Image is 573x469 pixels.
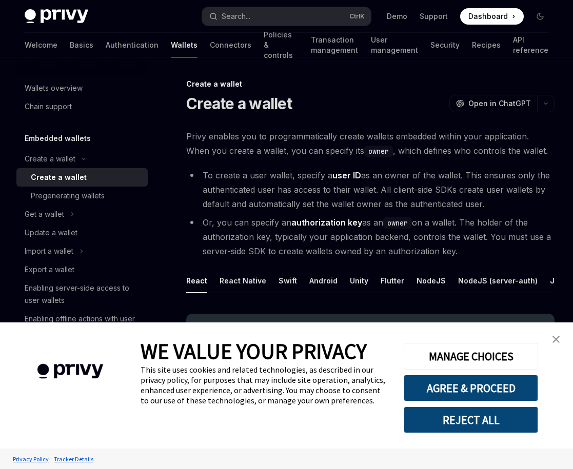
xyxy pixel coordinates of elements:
[16,187,148,205] a: Pregenerating wallets
[364,146,393,157] code: owner
[16,97,148,116] a: Chain support
[468,11,508,22] span: Dashboard
[211,322,544,342] span: The React SDK supports automatically creating embedded wallets for your users when they log in to...
[186,215,555,258] li: Or, you can specify an as an on a wallet. The holder of the authorization key, typically your app...
[25,33,57,57] a: Welcome
[15,349,125,394] img: company logo
[332,170,361,180] strong: user ID
[472,33,501,57] a: Recipes
[460,8,524,25] a: Dashboard
[550,269,568,293] div: Java
[25,9,88,24] img: dark logo
[186,168,555,211] li: To create a user wallet, specify a as an owner of the wallet. This ensures only the authenticated...
[404,343,538,370] button: MANAGE CHOICES
[25,227,77,239] div: Update a wallet
[279,269,297,293] div: Swift
[532,8,548,25] button: Toggle dark mode
[16,205,148,223] button: Toggle Get a wallet section
[291,217,362,228] strong: authorization key
[430,33,460,57] a: Security
[171,33,197,57] a: Wallets
[16,260,148,279] a: Export a wallet
[383,217,412,229] code: owner
[387,11,407,22] a: Demo
[349,12,365,21] span: Ctrl K
[31,190,105,202] div: Pregenerating wallets
[202,7,371,26] button: Open search
[404,375,538,401] button: AGREE & PROCEED
[16,168,148,187] a: Create a wallet
[404,406,538,433] button: REJECT ALL
[449,95,537,112] button: Open in ChatGPT
[141,364,388,405] div: This site uses cookies and related technologies, as described in our privacy policy, for purposes...
[350,269,368,293] div: Unity
[31,171,87,183] div: Create a wallet
[546,329,566,350] a: close banner
[25,132,91,145] h5: Embedded wallets
[513,33,548,57] a: API reference
[210,33,251,57] a: Connectors
[222,10,250,23] div: Search...
[25,153,75,165] div: Create a wallet
[25,82,83,94] div: Wallets overview
[106,33,159,57] a: Authentication
[468,98,531,109] span: Open in ChatGPT
[25,100,72,113] div: Chain support
[417,269,446,293] div: NodeJS
[16,79,148,97] a: Wallets overview
[371,33,418,57] a: User management
[16,310,148,340] a: Enabling offline actions with user wallets
[16,223,148,242] a: Update a wallet
[311,33,359,57] a: Transaction management
[552,336,560,343] img: close banner
[264,33,299,57] a: Policies & controls
[25,282,142,307] div: Enabling server-side access to user wallets
[186,129,555,158] span: Privy enables you to programmatically create wallets embedded within your application. When you c...
[70,33,93,57] a: Basics
[10,450,51,468] a: Privacy Policy
[186,94,292,113] h1: Create a wallet
[25,208,64,220] div: Get a wallet
[141,338,367,364] span: WE VALUE YOUR PRIVACY
[420,11,448,22] a: Support
[16,150,148,168] button: Toggle Create a wallet section
[186,269,207,293] div: React
[25,245,73,257] div: Import a wallet
[186,79,555,89] div: Create a wallet
[309,269,338,293] div: Android
[220,269,266,293] div: React Native
[51,450,96,468] a: Tracker Details
[458,269,538,293] div: NodeJS (server-auth)
[381,269,404,293] div: Flutter
[16,279,148,310] a: Enabling server-side access to user wallets
[25,263,74,276] div: Export a wallet
[16,242,148,260] button: Toggle Import a wallet section
[25,313,142,337] div: Enabling offline actions with user wallets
